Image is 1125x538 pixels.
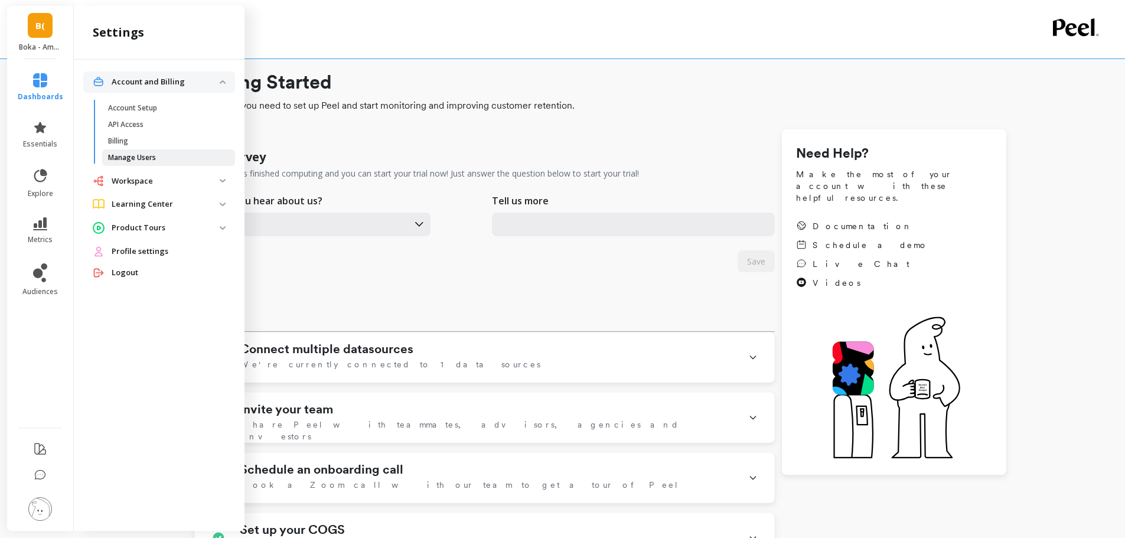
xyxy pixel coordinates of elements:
[240,462,403,477] h1: Schedule an onboarding call
[18,92,63,102] span: dashboards
[93,199,105,209] img: navigation item icon
[220,226,226,230] img: down caret icon
[240,342,413,356] h1: Connect multiple datasources
[796,277,928,289] a: Videos
[112,222,220,234] p: Product Tours
[112,246,168,257] span: Profile settings
[240,402,333,416] h1: Invite your team
[796,220,928,232] a: Documentation
[93,267,105,279] img: navigation item icon
[813,239,928,251] span: Schedule a demo
[796,239,928,251] a: Schedule a demo
[796,144,992,164] h1: Need Help?
[194,194,322,208] p: How did you hear about us?
[28,497,52,521] img: profile picture
[813,258,909,270] span: Live Chat
[112,175,220,187] p: Workspace
[28,235,53,244] span: metrics
[108,153,156,162] p: Manage Users
[35,19,45,32] span: B(
[796,168,992,204] span: Make the most of your account with these helpful resources.
[19,43,62,52] p: Boka - Amazon (Essor)
[93,175,105,187] img: navigation item icon
[23,139,57,149] span: essentials
[813,277,860,289] span: Videos
[108,136,128,146] p: Billing
[220,203,226,206] img: down caret icon
[93,24,144,41] h2: settings
[240,523,345,537] h1: Set up your COGS
[240,419,734,442] span: Share Peel with teammates, advisors, agencies and investors
[22,287,58,296] span: audiences
[194,68,1006,96] h1: Getting Started
[194,99,1006,113] span: Everything you need to set up Peel and start monitoring and improving customer retention.
[108,120,144,129] p: API Access
[112,246,226,257] a: Profile settings
[813,220,913,232] span: Documentation
[220,179,226,182] img: down caret icon
[240,358,540,370] span: We're currently connected to 1 data sources
[93,246,105,257] img: navigation item icon
[220,80,226,84] img: down caret icon
[112,267,138,279] span: Logout
[108,103,157,113] p: Account Setup
[28,189,53,198] span: explore
[492,194,549,208] p: Tell us more
[112,76,220,88] p: Account and Billing
[240,479,679,491] span: Book a Zoom call with our team to get a tour of Peel
[93,76,105,87] img: navigation item icon
[194,168,639,180] p: Your data has finished computing and you can start your trial now! Just answer the question below...
[112,198,220,210] p: Learning Center
[93,222,105,234] img: navigation item icon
